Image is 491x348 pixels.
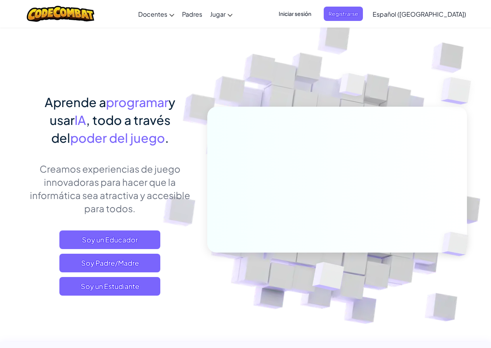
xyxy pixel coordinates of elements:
span: Docentes [138,10,167,18]
img: Overlap cubes [429,216,487,272]
span: IA [75,112,86,128]
img: CodeCombat logo [27,6,95,22]
a: Jugar [206,3,236,24]
img: Overlap cubes [293,246,363,310]
a: Padres [178,3,206,24]
img: Overlap cubes [324,58,380,116]
span: , todo a través del [51,112,170,145]
span: Jugar [210,10,226,18]
span: . [165,130,169,145]
a: Soy un Educador [59,230,160,249]
a: Español ([GEOGRAPHIC_DATA]) [369,3,470,24]
button: Soy un Estudiante [59,277,160,296]
a: Soy Padre/Madre [59,254,160,272]
button: Registrarse [324,7,363,21]
span: Aprende a [45,94,106,110]
span: programar [106,94,168,110]
p: Creamos experiencias de juego innovadoras para hacer que la informática sea atractiva y accesible... [24,162,196,215]
span: poder del juego [70,130,165,145]
button: Iniciar sesión [274,7,316,21]
span: Español ([GEOGRAPHIC_DATA]) [373,10,466,18]
a: Docentes [134,3,178,24]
